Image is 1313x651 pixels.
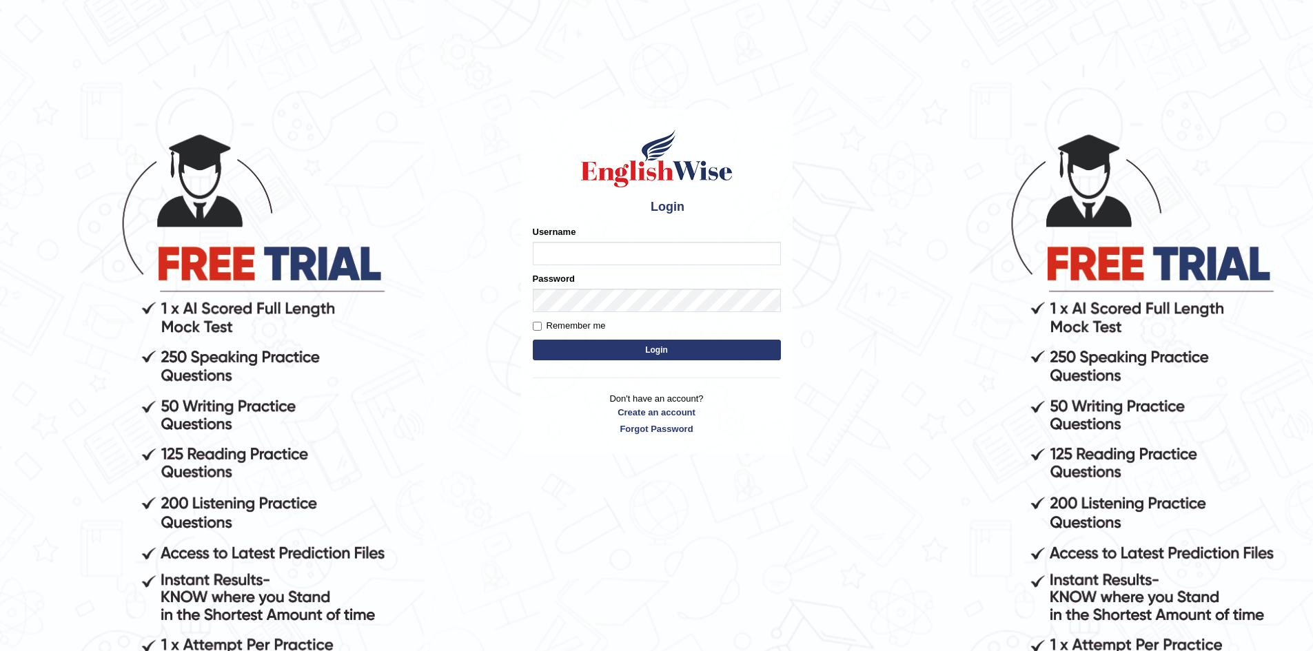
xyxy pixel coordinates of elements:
[533,196,781,218] h4: Login
[533,272,575,285] label: Password
[533,225,576,238] label: Username
[533,422,781,435] a: Forgot Password
[533,406,781,419] a: Create an account
[578,127,735,189] img: Logo of English Wise sign in for intelligent practice with AI
[533,392,781,435] p: Don't have an account?
[533,340,781,360] button: Login
[533,319,606,333] label: Remember me
[533,322,542,331] input: Remember me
